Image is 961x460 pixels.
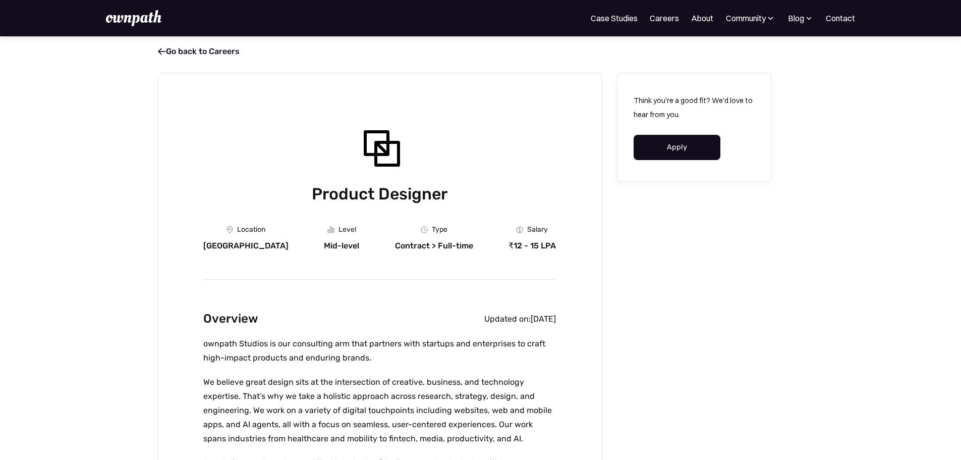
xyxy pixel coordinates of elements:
div: Contract > Full-time [395,241,473,251]
div: Blog [788,12,804,24]
a: Contact [826,12,855,24]
img: Clock Icon - Job Board X Webflow Template [421,226,428,233]
img: Money Icon - Job Board X Webflow Template [516,226,523,233]
p: We believe great design sits at the intersection of creative, business, and technology expertise.... [203,375,556,446]
h2: Overview [203,309,258,329]
div: Community [725,12,775,24]
p: Think you're a good fit? We'd love to hear from you. [634,93,755,122]
div: Level [338,226,356,234]
div: [DATE] [531,314,556,324]
a: Go back to Careers [158,46,240,56]
h1: Product Designer [203,182,556,206]
div: Updated on: [484,314,531,324]
span:  [158,46,166,57]
div: ₹12 - 15 LPA [508,241,556,251]
div: Blog [787,12,814,24]
a: Careers [650,12,679,24]
img: Location Icon - Job Board X Webflow Template [227,226,233,234]
a: Apply [634,135,721,160]
p: ownpath Studios is our consulting arm that partners with startups and enterprises to craft high-i... [203,337,556,365]
img: Graph Icon - Job Board X Webflow Template [327,226,334,233]
a: About [691,12,713,24]
div: Type [432,226,447,234]
div: Location [237,226,265,234]
div: Mid-level [324,241,359,251]
div: Salary [527,226,548,234]
div: [GEOGRAPHIC_DATA] [203,241,289,251]
div: Community [726,12,766,24]
a: Case Studies [591,12,638,24]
